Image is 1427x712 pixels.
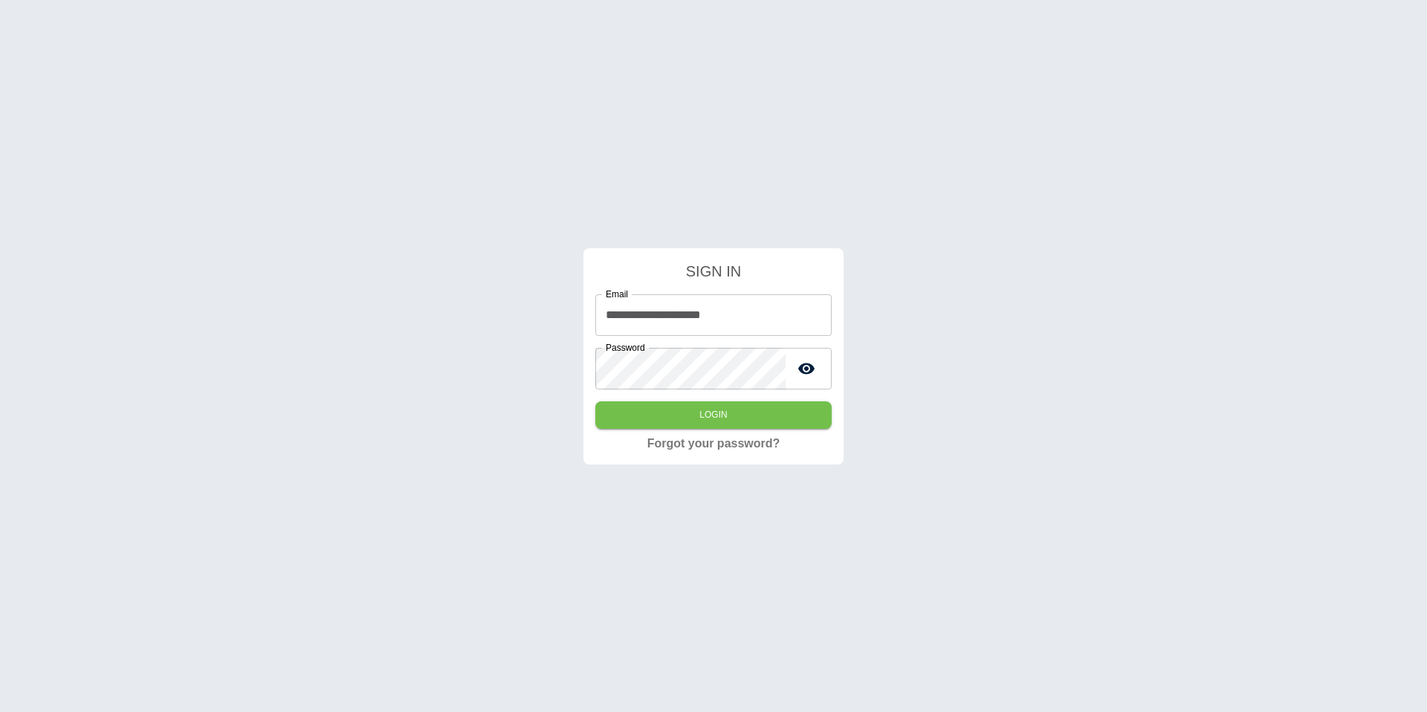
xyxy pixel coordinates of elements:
label: Password [606,341,645,354]
label: Email [606,288,628,300]
a: Forgot your password? [647,435,780,453]
button: Login [595,401,832,429]
h4: SIGN IN [595,260,832,282]
button: toggle password visibility [792,354,821,383]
